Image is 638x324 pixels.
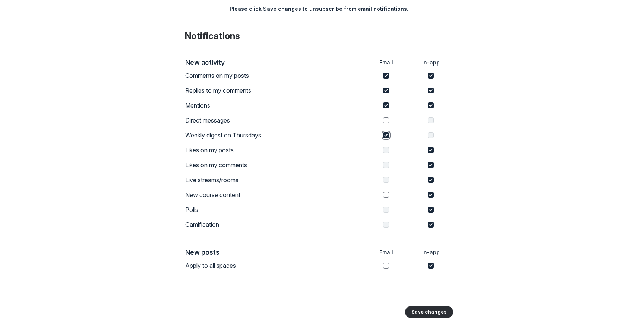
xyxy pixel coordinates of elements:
td: Polls [185,202,364,217]
th: Email [364,57,408,68]
button: Save changes [405,306,453,318]
span: Please click Save changes to unsubscribe from email notifications. [230,6,408,12]
th: In-app [408,247,453,258]
td: Apply to all spaces [185,258,364,273]
th: In-app [408,57,453,68]
th: Email [364,247,408,258]
td: Gamification [185,217,364,232]
td: Likes on my posts [185,143,364,158]
td: Likes on my comments [185,158,364,172]
td: Live streams/rooms [185,172,364,187]
td: Replies to my comments [185,83,364,98]
th: New posts [185,247,364,258]
td: Mentions [185,98,364,113]
td: New course content [185,187,364,202]
h4: Notifications [185,30,453,42]
td: Comments on my posts [185,68,364,83]
td: Direct messages [185,113,364,128]
th: New activity [185,57,364,68]
td: Weekly digest on Thursdays [185,128,364,143]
